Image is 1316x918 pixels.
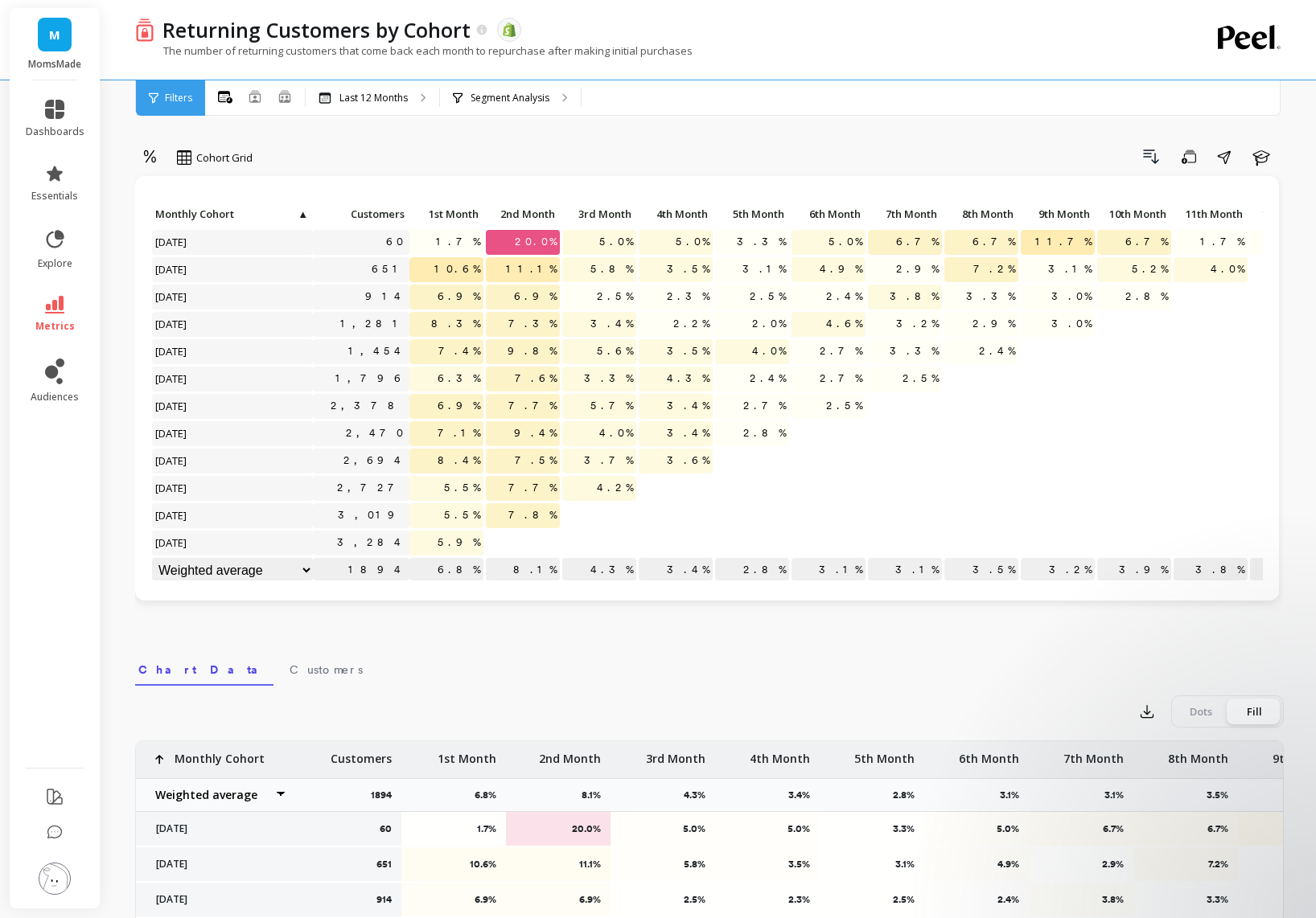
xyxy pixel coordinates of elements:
span: 2nd Month [489,207,555,220]
span: 5th Month [718,207,784,220]
p: Customers [313,203,409,225]
span: Customers [316,207,405,220]
span: 2.7% [816,339,866,363]
p: 3.3% [830,822,915,835]
p: Last 12 Months [339,92,408,105]
span: 3.1% [1045,257,1095,281]
p: 6.8% [475,789,506,801]
div: Toggle SortBy [1020,203,1096,227]
span: 8.4% [434,449,483,473]
p: Returning Customers by Cohort [162,16,471,43]
span: [DATE] [152,257,191,281]
span: 2.5% [823,394,866,418]
p: 6.8% [409,558,483,582]
span: 8.3% [428,312,483,336]
p: Monthly Cohort [175,741,265,767]
p: 2nd Month [539,741,601,767]
span: 7.7% [505,394,560,418]
p: 8th Month [1168,741,1228,767]
span: 5.0% [825,230,866,254]
p: 3.4% [639,558,713,582]
span: 3.4% [664,421,713,445]
span: 6.9% [434,285,483,309]
p: 4th Month [639,203,713,225]
span: 3.5% [664,257,713,281]
span: 2.9% [969,312,1018,336]
p: 3.1% [830,858,915,871]
p: 4th Month [750,741,810,767]
span: 4.0% [749,339,789,363]
span: 20.0% [512,230,560,254]
span: Chart Data [138,662,270,678]
span: 9.4% [511,421,560,445]
a: 651 [368,257,409,281]
p: Customers [331,741,392,767]
span: 2.7% [740,394,789,418]
span: [DATE] [152,339,191,363]
a: 3,284 [334,531,409,555]
p: 5th Month [854,741,915,767]
span: [DATE] [152,476,191,500]
span: 1.7% [1197,230,1248,254]
span: 6.7% [969,230,1018,254]
span: [DATE] [152,531,191,555]
p: 4.9% [935,858,1019,871]
span: audiences [31,391,79,404]
p: 2.3% [726,893,810,906]
p: [DATE] [146,822,287,835]
p: 5th Month [715,203,789,225]
p: 9th Month [1021,203,1095,225]
span: 10.6% [431,257,483,281]
div: Toggle SortBy [485,203,561,227]
p: 2.4% [935,893,1019,906]
span: Customers [290,662,363,678]
p: 8th Month [944,203,1018,225]
span: 7.8% [505,503,560,527]
p: 6.9% [412,893,496,906]
a: 1,796 [332,367,409,391]
p: 11.1% [516,858,601,871]
span: 2.4% [823,285,866,309]
span: 1st Month [413,207,479,220]
p: [DATE] [146,858,287,871]
div: Dots [1174,699,1228,724]
span: 5.8% [587,257,636,281]
a: 3,019 [335,503,409,527]
span: 5.2% [1129,257,1171,281]
span: essentials [31,190,78,203]
div: Toggle SortBy [151,203,228,227]
p: 1st Month [409,203,483,225]
span: 4.2% [594,476,636,500]
span: [DATE] [152,421,191,445]
img: api.shopify.svg [502,23,516,37]
span: 5.9% [434,531,483,555]
span: 6.3% [434,367,483,391]
span: 10th Month [1100,207,1166,220]
p: MomsMade [26,58,84,71]
span: 7.1% [434,421,483,445]
p: 2.5% [621,893,705,906]
span: Monthly Cohort [155,207,296,220]
span: 9.8% [504,339,560,363]
div: Toggle SortBy [1096,203,1173,227]
span: M [49,26,60,44]
p: 2nd Month [486,203,560,225]
p: 6.9% [516,893,601,906]
span: 2.3% [664,285,713,309]
p: 3.5% [1207,789,1238,801]
span: Filters [165,92,192,105]
p: 3.1% [868,558,942,582]
p: 3.8% [1174,558,1248,582]
p: 3.5% [726,858,810,871]
span: 3.0% [1048,285,1095,309]
span: 5.5% [441,476,483,500]
span: 3.5% [664,339,713,363]
span: 3.8% [886,285,942,309]
p: 2.8% [893,789,924,801]
span: 2.4% [746,367,789,391]
a: 60 [383,230,409,254]
span: [DATE] [152,285,191,309]
span: 3.6% [664,449,713,473]
p: 7th Month [1063,741,1124,767]
p: 5.0% [935,822,1019,835]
